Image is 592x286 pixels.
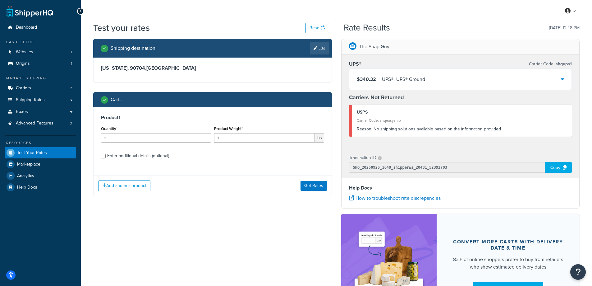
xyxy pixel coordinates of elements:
div: Resources [5,140,76,146]
span: Shipping Rules [16,97,45,103]
div: UPS® - UPS® Ground [382,75,425,84]
a: Shipping Rules [5,94,76,106]
span: Marketplace [17,162,40,167]
div: 82% of online shoppers prefer to buy from retailers who show estimated delivery dates [452,256,565,271]
button: Reset [305,23,329,33]
span: 1 [71,61,72,66]
strong: Carriers Not Returned [349,93,404,101]
div: Copy [545,162,572,173]
p: The Soap Guy [359,42,389,51]
div: USPS [357,108,567,117]
h3: Product 1 [101,115,324,121]
a: Advanced Features3 [5,118,76,129]
label: Product Weight* [214,126,243,131]
h4: Help Docs [349,184,572,192]
label: Quantity* [101,126,117,131]
div: Carrier Code: shqeasyship [357,116,567,125]
a: Origins1 [5,58,76,69]
div: No shipping solutions available based on the information provided [357,125,567,134]
span: Test Your Rates [17,150,47,156]
input: 0.00 [214,133,314,143]
span: Analytics [17,173,34,179]
a: Analytics [5,170,76,181]
span: Advanced Features [16,121,53,126]
span: Reason: [357,126,372,132]
input: 0 [101,133,211,143]
span: Dashboard [16,25,37,30]
h3: [US_STATE], 90704 , [GEOGRAPHIC_DATA] [101,65,324,71]
a: Marketplace [5,159,76,170]
a: Dashboard [5,22,76,33]
p: Carrier Code: [529,60,572,68]
span: Origins [16,61,30,66]
a: Help Docs [5,182,76,193]
button: Add another product [98,181,150,191]
span: 1 [71,49,72,55]
span: Carriers [16,86,31,91]
div: Basic Setup [5,40,76,45]
input: Enter additional details (optional) [101,154,106,158]
span: $340.32 [357,76,376,83]
h2: Cart : [111,97,121,102]
a: Test Your Rates [5,147,76,158]
span: shqups1 [554,61,572,67]
button: Open Resource Center [570,264,586,280]
div: Manage Shipping [5,76,76,81]
a: Boxes [5,106,76,118]
a: Websites1 [5,46,76,58]
span: Help Docs [17,185,37,190]
div: Convert more carts with delivery date & time [452,239,565,251]
span: Boxes [16,109,28,115]
li: Websites [5,46,76,58]
span: Websites [16,49,33,55]
h2: Shipping destination : [111,45,157,51]
button: Get Rates [301,181,327,191]
a: Edit [310,42,329,54]
p: Transaction ID [349,153,376,162]
a: Carriers2 [5,82,76,94]
a: How to troubleshoot rate discrepancies [349,195,441,202]
h1: Test your rates [93,22,150,34]
h2: Rate Results [344,23,390,33]
li: Advanced Features [5,118,76,129]
li: Origins [5,58,76,69]
span: 2 [70,86,72,91]
h3: UPS® [349,61,361,67]
p: [DATE] 12:48 PM [549,24,580,32]
span: 3 [70,121,72,126]
div: Enter additional details (optional) [107,152,169,160]
span: lbs [314,133,324,143]
li: Carriers [5,82,76,94]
